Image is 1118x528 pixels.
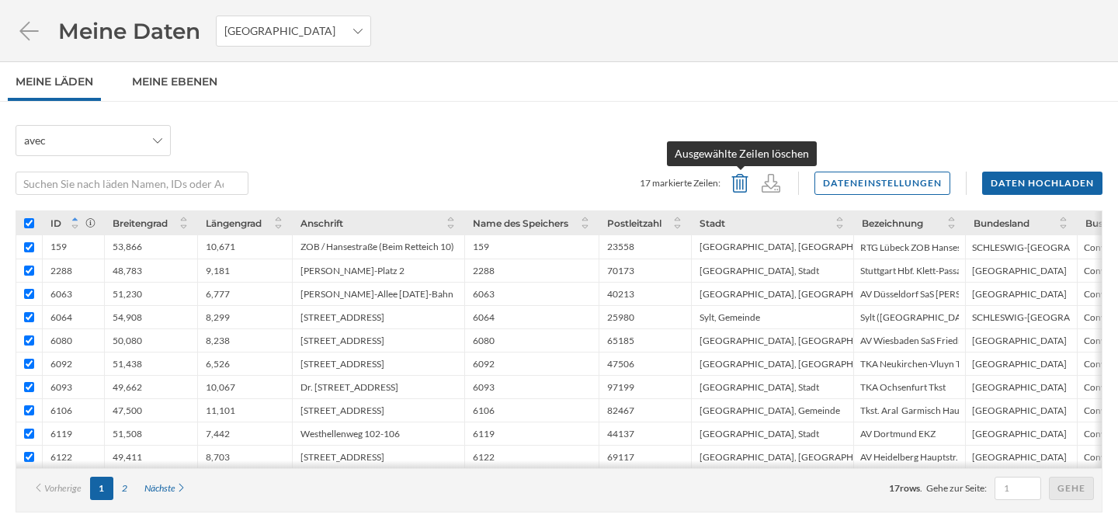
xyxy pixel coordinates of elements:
div: 48,783 [113,265,142,276]
div: 6119 [473,428,495,439]
div: 10,067 [206,381,235,393]
span: 17 markierte Zeilen: [640,176,720,190]
div: 7,442 [206,428,230,439]
div: [STREET_ADDRESS] [300,335,384,346]
div: 6064 [473,311,495,323]
div: 82467 [607,405,634,416]
div: 6122 [50,451,72,463]
div: [GEOGRAPHIC_DATA], Stadt [700,265,819,276]
span: Meine Daten [58,16,200,46]
span: rows [900,482,920,494]
div: [GEOGRAPHIC_DATA], Stadt [700,428,819,439]
span: . [920,482,922,494]
span: Breitengrad [113,217,168,229]
div: 8,299 [206,311,230,323]
span: avec [24,133,46,148]
a: Meine Läden [8,62,101,101]
div: 47506 [607,358,634,370]
span: Support [33,11,89,25]
div: 6092 [473,358,495,370]
div: 23558 [607,241,634,252]
div: [GEOGRAPHIC_DATA], Gemeinde [700,405,840,416]
div: [STREET_ADDRESS] [300,358,384,370]
div: 159 [473,241,489,252]
span: 17 [889,482,900,494]
div: 2288 [473,265,495,276]
div: 6106 [473,405,495,416]
div: 6106 [50,405,72,416]
div: 47,500 [113,405,142,416]
div: [STREET_ADDRESS] [300,311,384,323]
div: 2288 [50,265,72,276]
span: Postleitzahl [607,217,661,229]
div: 44137 [607,428,634,439]
div: [STREET_ADDRESS] [300,405,384,416]
div: [PERSON_NAME]-Allee [DATE]-Bahn [300,288,453,300]
div: 49,662 [113,381,142,393]
div: 6063 [473,288,495,300]
span: ID [50,217,61,229]
div: [GEOGRAPHIC_DATA], [GEOGRAPHIC_DATA] [700,241,893,252]
input: 1 [999,481,1036,496]
div: 51,230 [113,288,142,300]
div: 97199 [607,381,634,393]
div: Sylt, Gemeinde [700,311,760,323]
div: 6080 [473,335,495,346]
div: 6122 [473,451,495,463]
span: Gehe zur Seite: [926,481,987,495]
div: [GEOGRAPHIC_DATA], Stadt [700,381,819,393]
div: [GEOGRAPHIC_DATA], [GEOGRAPHIC_DATA] [700,451,893,463]
div: 11,101 [206,405,235,416]
span: Längengrad [206,217,262,229]
div: [GEOGRAPHIC_DATA], [GEOGRAPHIC_DATA] [700,358,893,370]
div: 40213 [607,288,634,300]
div: 6080 [50,335,72,346]
div: 6092 [50,358,72,370]
div: 53,866 [113,241,142,252]
div: 25980 [607,311,634,323]
div: 10,671 [206,241,235,252]
div: 6119 [50,428,72,439]
div: [STREET_ADDRESS] [300,451,384,463]
span: Name des Speichers [473,217,568,229]
a: Meine Ebenen [124,62,225,101]
div: 6093 [50,381,72,393]
div: 9,181 [206,265,230,276]
div: 70173 [607,265,634,276]
div: 54,908 [113,311,142,323]
span: Bundesland [974,217,1029,229]
div: 6,526 [206,358,230,370]
div: 69117 [607,451,634,463]
div: [PERSON_NAME]-Platz 2 [300,265,404,276]
span: [GEOGRAPHIC_DATA] [224,23,335,39]
div: [GEOGRAPHIC_DATA], [GEOGRAPHIC_DATA] [700,288,893,300]
div: 50,080 [113,335,142,346]
div: Westhellenweg 102-106 [300,428,400,439]
div: 51,508 [113,428,142,439]
span: Anschrift [300,217,343,229]
div: 6064 [50,311,72,323]
span: Bezeichnung [862,217,923,229]
div: 6093 [473,381,495,393]
div: [GEOGRAPHIC_DATA], [GEOGRAPHIC_DATA] [700,335,893,346]
div: ZOB / Hansestraße (Beim Retteich 10) [300,241,454,252]
div: 159 [50,241,67,252]
div: 65185 [607,335,634,346]
span: Stadt [700,217,725,229]
div: 8,703 [206,451,230,463]
div: 49,411 [113,451,142,463]
div: 8,238 [206,335,230,346]
div: 51,438 [113,358,142,370]
div: 6063 [50,288,72,300]
div: 6,777 [206,288,230,300]
div: Dr. [STREET_ADDRESS] [300,381,398,393]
